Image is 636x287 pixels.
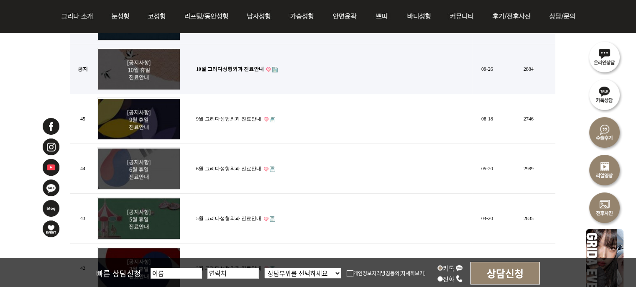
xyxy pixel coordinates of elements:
[196,166,261,172] a: 6월 그리다성형외과 진료안내
[42,179,60,197] img: 카카오톡
[437,265,443,271] input: 카톡
[347,270,353,277] img: checkbox.png
[399,269,426,277] a: [자세히보기]
[586,75,623,113] img: 카톡상담
[586,151,623,188] img: 리얼영상
[437,276,443,282] input: 전화
[473,144,502,194] td: 05-20
[473,44,502,94] td: 09-26
[586,38,623,75] img: 온라인상담
[42,138,60,156] img: 인스타그램
[70,94,95,144] td: 45
[270,117,275,122] img: 첨부파일
[196,116,261,122] a: 9월 그리다성형외과 진료안내
[264,117,268,122] img: 인기글
[473,194,502,243] td: 04-20
[196,66,264,72] a: 10월 그리다성형외과 진료안내
[437,274,463,283] label: 전화
[264,167,268,172] img: 인기글
[270,167,275,172] img: 첨부파일
[586,188,623,226] img: 수술전후사진
[42,199,60,218] img: 네이버블로그
[42,117,60,136] img: 페이스북
[502,94,555,144] td: 2746
[437,264,463,272] label: 카톡
[196,215,261,221] a: 5월 그리다성형외과 진료안내
[270,216,275,222] img: 첨부파일
[272,67,278,72] img: 첨부파일
[264,216,268,222] img: 인기글
[455,275,463,282] img: call_icon.png
[470,262,540,284] input: 상담신청
[502,44,555,94] td: 2884
[586,113,623,151] img: 수술후기
[42,220,60,238] img: 이벤트
[42,158,60,177] img: 유투브
[207,268,259,279] input: 연락처
[78,66,88,72] strong: 공지
[502,144,555,194] td: 2989
[151,268,202,279] input: 이름
[96,268,141,279] span: 빠른 상담신청
[473,94,502,144] td: 08-18
[266,67,271,72] img: 인기글
[347,269,399,277] label: 개인정보처리방침동의
[502,194,555,243] td: 2835
[455,264,463,272] img: kakao_icon.png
